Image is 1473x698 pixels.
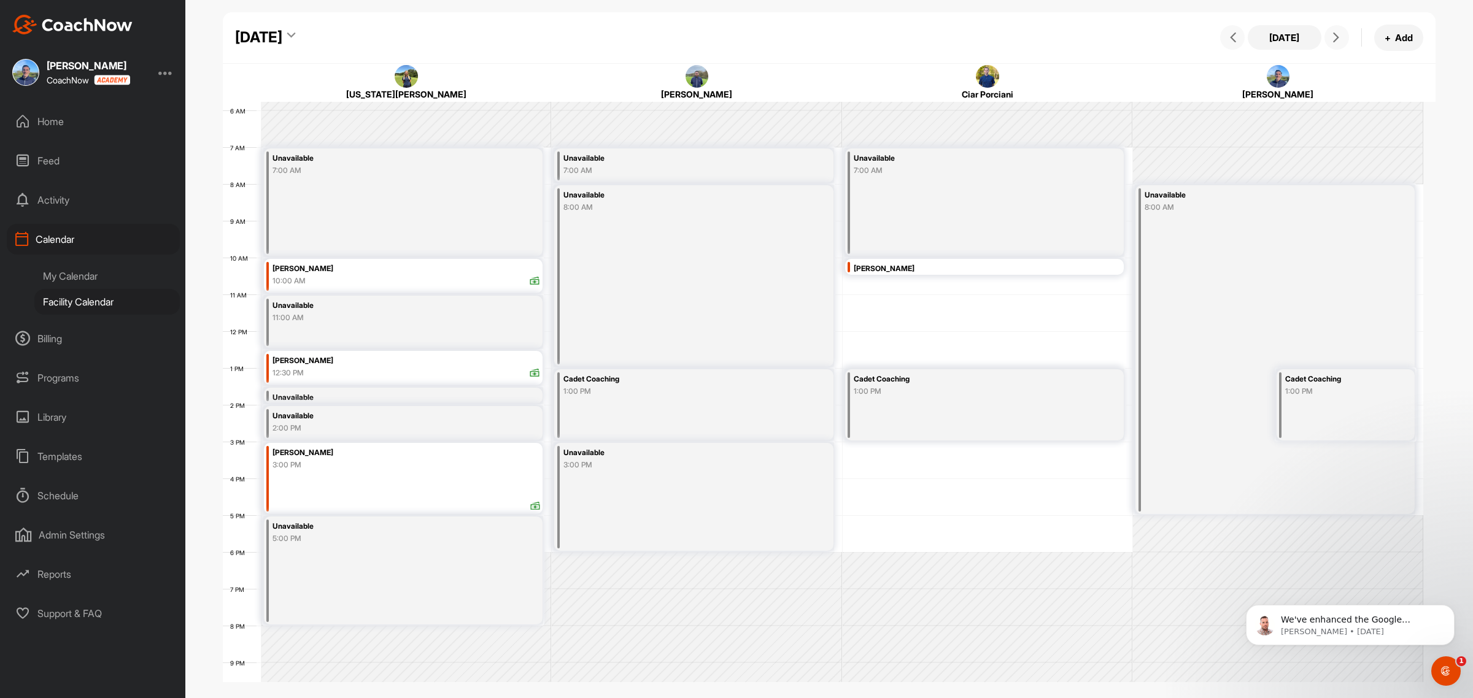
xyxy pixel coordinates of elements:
[854,262,1121,276] div: [PERSON_NAME]
[273,391,492,405] div: Unavailable
[12,59,39,86] img: square_909ed3242d261a915dd01046af216775.jpg
[53,47,212,58] p: Message from Alex, sent 1d ago
[1374,25,1423,51] button: +Add
[563,459,783,470] div: 3:00 PM
[273,459,301,470] div: 3:00 PM
[273,354,540,368] div: [PERSON_NAME]
[223,365,256,372] div: 1 PM
[94,75,130,85] img: CoachNow acadmey
[1157,88,1400,101] div: [PERSON_NAME]
[563,202,783,213] div: 8:00 AM
[273,165,492,176] div: 7:00 AM
[7,480,180,511] div: Schedule
[866,88,1109,101] div: Ciar Porciani
[7,559,180,589] div: Reports
[34,289,180,315] div: Facility Calendar
[273,262,540,276] div: [PERSON_NAME]
[7,598,180,629] div: Support & FAQ
[854,151,1073,166] div: Unavailable
[223,512,257,520] div: 5 PM
[53,36,208,180] span: We've enhanced the Google Calendar integration for a more seamless experience. If you haven't lin...
[854,165,1073,176] div: 7:00 AM
[1456,656,1466,666] span: 1
[7,441,180,472] div: Templates
[854,372,1073,386] div: Cadet Coaching
[1385,31,1391,44] span: +
[1248,25,1321,50] button: [DATE]
[273,409,492,423] div: Unavailable
[12,15,133,34] img: CoachNow
[563,188,783,202] div: Unavailable
[273,520,492,534] div: Unavailable
[273,423,492,434] div: 2:00 PM
[34,263,180,289] div: My Calendar
[223,181,258,188] div: 8 AM
[7,362,180,393] div: Programs
[7,185,180,215] div: Activity
[273,275,306,286] div: 10:00 AM
[223,402,257,409] div: 2 PM
[563,151,783,166] div: Unavailable
[273,446,540,460] div: [PERSON_NAME]
[576,88,819,101] div: [PERSON_NAME]
[273,367,304,378] div: 12:30 PM
[47,61,130,71] div: [PERSON_NAME]
[235,26,282,48] div: [DATE]
[223,328,260,336] div: 12 PM
[563,165,783,176] div: 7:00 AM
[47,75,130,85] div: CoachNow
[1431,656,1461,686] iframe: Intercom live chat
[1267,65,1290,88] img: square_909ed3242d261a915dd01046af216775.jpg
[223,549,257,556] div: 6 PM
[223,659,257,667] div: 9 PM
[273,299,492,313] div: Unavailable
[7,402,180,432] div: Library
[223,218,258,225] div: 9 AM
[273,533,492,544] div: 5:00 PM
[223,475,257,483] div: 4 PM
[7,145,180,176] div: Feed
[223,255,260,262] div: 10 AM
[686,65,709,88] img: square_e7f01a7cdd3d5cba7fa3832a10add056.jpg
[854,386,1073,397] div: 1:00 PM
[395,65,418,88] img: square_97d7065dee9584326f299e5bc88bd91d.jpg
[7,323,180,354] div: Billing
[563,446,783,460] div: Unavailable
[223,291,259,299] div: 11 AM
[1145,202,1364,213] div: 8:00 AM
[285,88,528,101] div: [US_STATE][PERSON_NAME]
[563,372,783,386] div: Cadet Coaching
[273,151,492,166] div: Unavailable
[563,386,783,397] div: 1:00 PM
[223,439,257,446] div: 3 PM
[7,520,180,550] div: Admin Settings
[223,144,257,151] div: 7 AM
[7,224,180,255] div: Calendar
[1227,579,1473,665] iframe: Intercom notifications message
[1285,372,1391,386] div: Cadet Coaching
[223,586,257,593] div: 7 PM
[976,65,999,88] img: square_b4d54992daa58f12b60bc3814c733fd4.jpg
[273,312,492,323] div: 11:00 AM
[1285,386,1391,397] div: 1:00 PM
[7,106,180,137] div: Home
[1145,188,1364,202] div: Unavailable
[223,623,257,630] div: 8 PM
[223,107,258,115] div: 6 AM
